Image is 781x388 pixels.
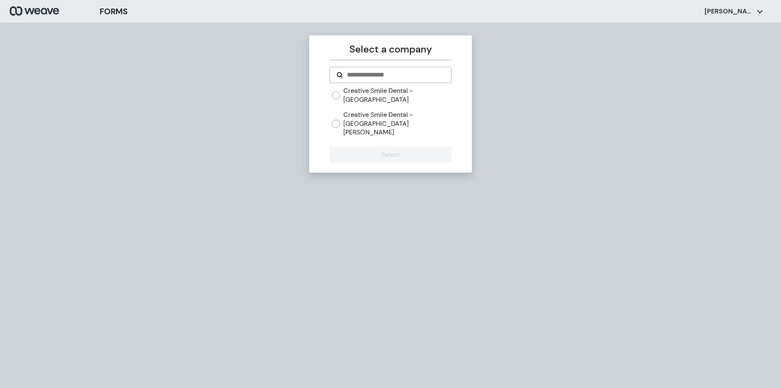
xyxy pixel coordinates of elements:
label: Creative Smile Dental - [GEOGRAPHIC_DATA][PERSON_NAME] [343,110,451,137]
h3: FORMS [100,5,128,18]
p: [PERSON_NAME] D.D.S [705,7,753,16]
button: Select [329,147,451,163]
input: Search [346,70,444,80]
label: Creative Smile Dental - [GEOGRAPHIC_DATA] [343,86,451,104]
p: Select a company [329,42,451,57]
